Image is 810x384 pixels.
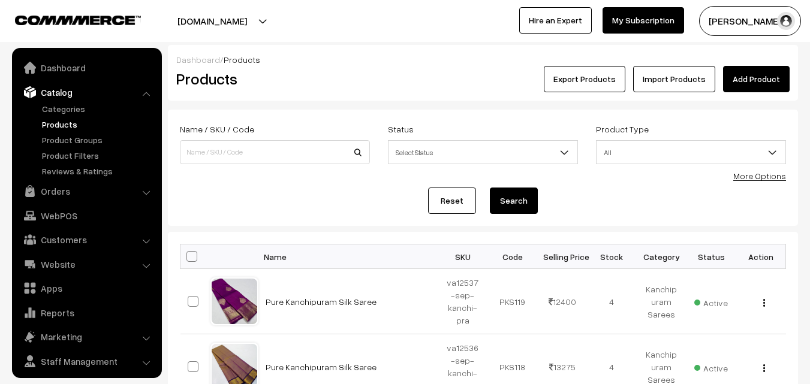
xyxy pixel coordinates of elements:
a: Reset [428,188,476,214]
h2: Products [176,69,369,88]
img: user [777,12,795,30]
td: Kanchipuram Sarees [637,269,686,334]
a: Orders [15,180,158,202]
a: My Subscription [603,7,684,34]
a: Reports [15,302,158,323]
button: [DOMAIN_NAME] [135,6,289,36]
th: Selling Price [537,244,587,269]
a: Product Groups [39,134,158,146]
a: Pure Kanchipuram Silk Saree [266,362,377,372]
td: va12537-sep-kanchi-pra [438,269,488,334]
button: Export Products [544,66,625,92]
div: / [176,53,790,66]
a: WebPOS [15,205,158,226]
th: SKU [438,244,488,269]
span: Select Status [388,140,578,164]
td: 4 [587,269,637,334]
label: Status [388,123,414,135]
th: Stock [587,244,637,269]
th: Name [258,244,438,269]
td: PKS119 [487,269,537,334]
a: Customers [15,229,158,250]
img: COMMMERCE [15,16,141,25]
a: Products [39,118,158,131]
th: Action [736,244,786,269]
img: Menu [763,364,765,372]
a: Marketing [15,326,158,347]
span: All [597,142,785,163]
th: Category [637,244,686,269]
a: Import Products [633,66,715,92]
a: Dashboard [15,57,158,78]
a: Staff Management [15,350,158,372]
a: Apps [15,277,158,299]
span: Select Status [389,142,577,163]
a: COMMMERCE [15,12,120,26]
button: Search [490,188,538,214]
span: Products [224,55,260,65]
a: Dashboard [176,55,220,65]
a: Catalog [15,81,158,103]
a: Reviews & Ratings [39,165,158,177]
th: Status [686,244,736,269]
span: Active [694,294,728,309]
a: Pure Kanchipuram Silk Saree [266,297,377,307]
span: Active [694,359,728,374]
th: Code [487,244,537,269]
a: Hire an Expert [519,7,592,34]
a: Product Filters [39,149,158,162]
label: Name / SKU / Code [180,123,254,135]
span: All [596,140,786,164]
a: Website [15,253,158,275]
a: More Options [733,171,786,181]
a: Add Product [723,66,790,92]
input: Name / SKU / Code [180,140,370,164]
td: 12400 [537,269,587,334]
img: Menu [763,299,765,307]
button: [PERSON_NAME] [699,6,801,36]
a: Categories [39,102,158,115]
label: Product Type [596,123,649,135]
